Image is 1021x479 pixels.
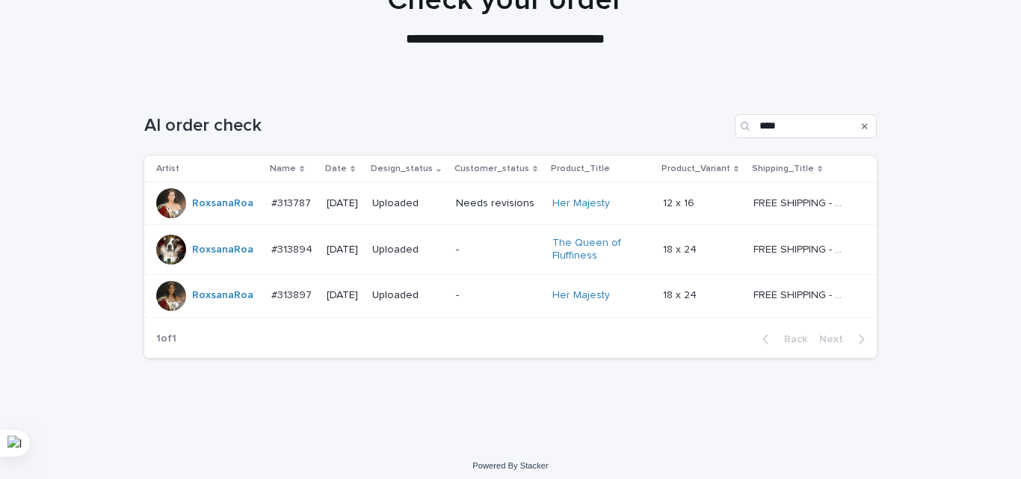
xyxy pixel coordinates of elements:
[819,334,852,344] span: Next
[552,237,646,262] a: The Queen of Fluffiness
[371,161,433,177] p: Design_status
[753,241,850,256] p: FREE SHIPPING - preview in 1-2 business days, after your approval delivery will take 5-10 b.d.
[325,161,347,177] p: Date
[454,161,529,177] p: Customer_status
[156,161,179,177] p: Artist
[551,161,610,177] p: Product_Title
[753,286,850,302] p: FREE SHIPPING - preview in 1-2 business days, after your approval delivery will take 5-10 b.d.
[456,197,540,210] p: Needs revisions
[663,286,700,302] p: 18 x 24
[456,289,540,302] p: -
[472,461,548,470] a: Powered By Stacker
[271,286,315,302] p: #313897
[552,289,610,302] a: Her Majesty
[144,182,877,225] tr: RoxsanaRoa #313787#313787 [DATE]UploadedNeeds revisionsHer Majesty 12 x 1612 x 16 FREE SHIPPING -...
[144,321,188,357] p: 1 of 1
[327,197,360,210] p: [DATE]
[752,161,814,177] p: Shipping_Title
[144,225,877,275] tr: RoxsanaRoa #313894#313894 [DATE]Uploaded-The Queen of Fluffiness 18 x 2418 x 24 FREE SHIPPING - p...
[775,334,807,344] span: Back
[327,244,360,256] p: [DATE]
[750,333,813,346] button: Back
[372,244,444,256] p: Uploaded
[372,197,444,210] p: Uploaded
[271,194,314,210] p: #313787
[753,194,850,210] p: FREE SHIPPING - preview in 1-2 business days, after your approval delivery will take 5-10 b.d.
[327,289,360,302] p: [DATE]
[192,289,253,302] a: RoxsanaRoa
[456,244,540,256] p: -
[372,289,444,302] p: Uploaded
[663,194,697,210] p: 12 x 16
[813,333,877,346] button: Next
[192,197,253,210] a: RoxsanaRoa
[192,244,253,256] a: RoxsanaRoa
[271,241,315,256] p: #313894
[661,161,730,177] p: Product_Variant
[270,161,296,177] p: Name
[735,114,877,138] input: Search
[663,241,700,256] p: 18 x 24
[144,274,877,317] tr: RoxsanaRoa #313897#313897 [DATE]Uploaded-Her Majesty 18 x 2418 x 24 FREE SHIPPING - preview in 1-...
[144,115,729,137] h1: AI order check
[552,197,610,210] a: Her Majesty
